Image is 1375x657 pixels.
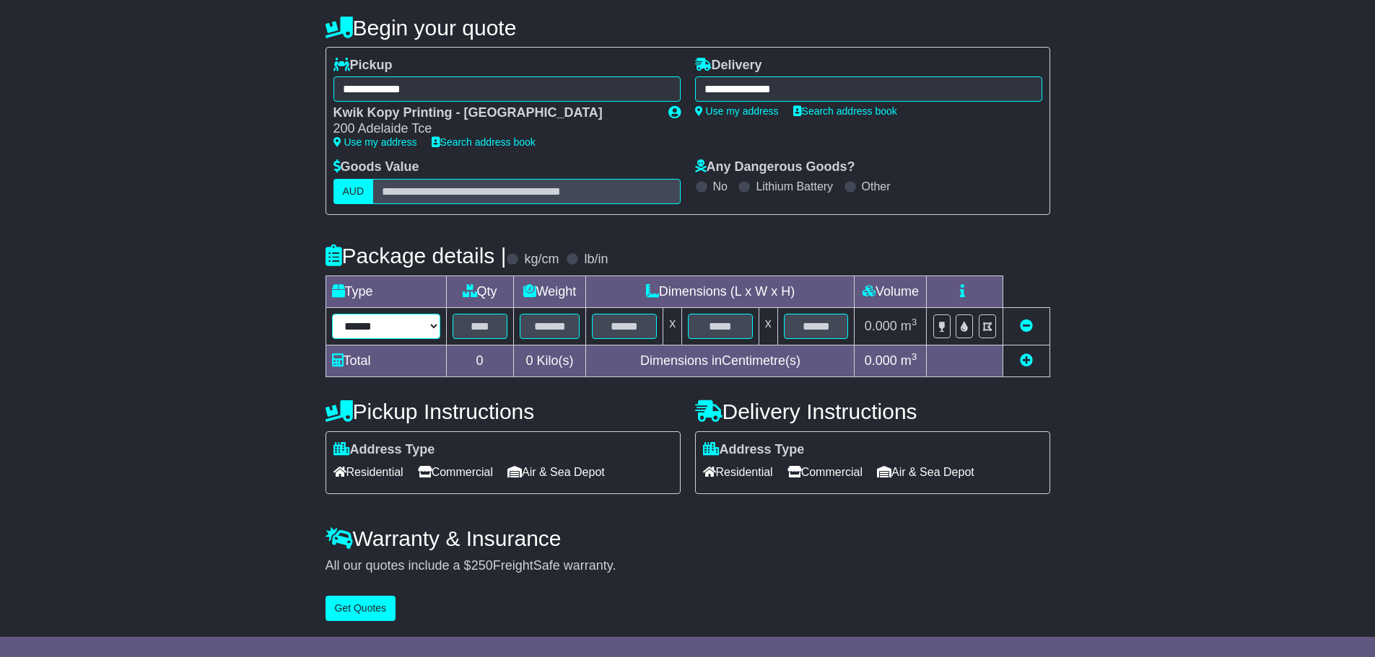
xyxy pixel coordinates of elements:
[862,180,891,193] label: Other
[446,345,513,376] td: 0
[326,596,396,621] button: Get Quotes
[333,58,393,74] label: Pickup
[446,275,513,307] td: Qty
[524,252,559,268] label: kg/cm
[333,159,419,175] label: Goods Value
[877,461,974,483] span: Air & Sea Depot
[333,105,654,121] div: Kwik Kopy Printing - [GEOGRAPHIC_DATA]
[586,275,855,307] td: Dimensions (L x W x H)
[703,461,773,483] span: Residential
[326,345,446,376] td: Total
[1020,319,1033,333] a: Remove this item
[333,442,435,458] label: Address Type
[912,351,917,362] sup: 3
[912,317,917,327] sup: 3
[326,526,1050,550] h4: Warranty & Insurance
[759,307,777,345] td: x
[703,442,805,458] label: Address Type
[865,319,897,333] span: 0.000
[793,105,897,117] a: Search address book
[855,275,927,307] td: Volume
[695,400,1050,423] h4: Delivery Instructions
[663,307,682,345] td: x
[326,558,1050,574] div: All our quotes include a $ FreightSafe warranty.
[584,252,608,268] label: lb/in
[695,105,779,117] a: Use my address
[865,353,897,368] span: 0.000
[326,16,1050,40] h4: Begin your quote
[695,58,762,74] label: Delivery
[471,558,493,573] span: 250
[713,180,728,193] label: No
[333,121,654,137] div: 200 Adelaide Tce
[333,179,374,204] label: AUD
[787,461,863,483] span: Commercial
[326,244,507,268] h4: Package details |
[418,461,493,483] span: Commercial
[513,275,586,307] td: Weight
[326,400,681,423] h4: Pickup Instructions
[1020,353,1033,368] a: Add new item
[333,461,403,483] span: Residential
[326,275,446,307] td: Type
[513,345,586,376] td: Kilo(s)
[756,180,833,193] label: Lithium Battery
[901,353,917,368] span: m
[525,353,533,368] span: 0
[695,159,855,175] label: Any Dangerous Goods?
[586,345,855,376] td: Dimensions in Centimetre(s)
[432,136,536,148] a: Search address book
[333,136,417,148] a: Use my address
[901,319,917,333] span: m
[507,461,605,483] span: Air & Sea Depot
